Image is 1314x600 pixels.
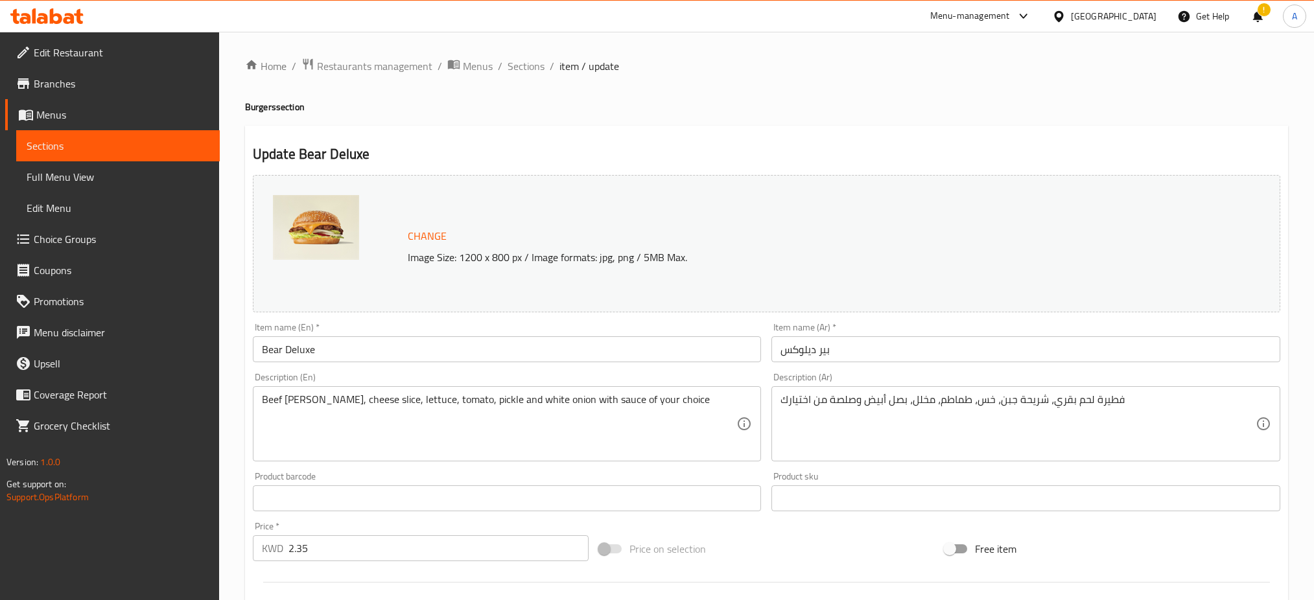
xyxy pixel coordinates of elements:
a: Menu disclaimer [5,317,220,348]
span: Menus [36,107,209,122]
a: Coverage Report [5,379,220,410]
input: Please enter product sku [771,485,1280,511]
h2: Update Bear Deluxe [253,144,1280,164]
input: Enter name En [253,336,762,362]
li: / [438,58,442,74]
span: 1.0.0 [40,454,60,470]
span: Price on selection [629,541,706,557]
a: Sections [508,58,545,74]
span: Change [408,227,447,246]
span: Promotions [34,294,209,309]
a: Promotions [5,286,220,317]
a: Upsell [5,348,220,379]
span: Full Menu View [27,169,209,185]
input: Enter name Ar [771,336,1280,362]
span: Branches [34,76,209,91]
a: Sections [16,130,220,161]
p: Image Size: 1200 x 800 px / Image formats: jpg, png / 5MB Max. [403,249,1143,265]
input: Please enter price [288,535,589,561]
span: Choice Groups [34,231,209,247]
textarea: Beef [PERSON_NAME], cheese slice, lettuce, tomato, pickle and white onion with sauce of your choice [262,393,737,455]
li: / [550,58,554,74]
button: Change [403,223,452,249]
a: Grocery Checklist [5,410,220,441]
a: Edit Restaurant [5,37,220,68]
a: Menus [5,99,220,130]
nav: breadcrumb [245,58,1288,75]
textarea: فطيرة لحم بقري، شريحة جبن، خس، طماطم، مخلل، بصل أبيض وصلصة من اختيارك [780,393,1256,455]
li: / [498,58,502,74]
span: Get support on: [6,476,66,492]
a: Full Menu View [16,161,220,192]
a: Branches [5,68,220,99]
span: Coupons [34,262,209,278]
p: KWD [262,540,283,556]
span: Sections [27,138,209,154]
a: Edit Menu [16,192,220,224]
span: Edit Menu [27,200,209,216]
a: Restaurants management [301,58,432,75]
span: item / update [559,58,619,74]
li: / [292,58,296,74]
span: Version: [6,454,38,470]
div: [GEOGRAPHIC_DATA] [1071,9,1156,23]
a: Coupons [5,255,220,286]
a: Menus [447,58,493,75]
span: Upsell [34,356,209,371]
a: Home [245,58,287,74]
div: Menu-management [930,8,1010,24]
h4: Burgers section [245,100,1288,113]
span: Edit Restaurant [34,45,209,60]
span: Restaurants management [317,58,432,74]
img: mmw_638743853694752388 [273,195,359,260]
span: Coverage Report [34,387,209,402]
a: Choice Groups [5,224,220,255]
a: Support.OpsPlatform [6,489,89,505]
span: Grocery Checklist [34,418,209,433]
span: A [1292,9,1297,23]
input: Please enter product barcode [253,485,762,511]
span: Free item [975,541,1016,557]
span: Menu disclaimer [34,325,209,340]
span: Menus [463,58,493,74]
